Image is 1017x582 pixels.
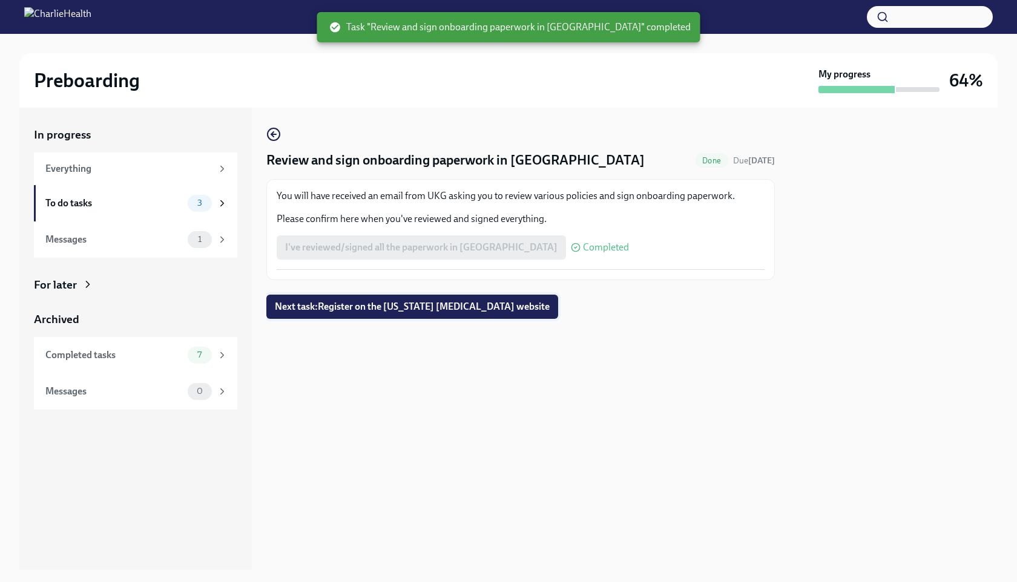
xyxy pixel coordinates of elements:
div: Messages [45,233,183,246]
span: Completed [583,243,629,252]
div: Everything [45,162,212,175]
a: Completed tasks7 [34,337,237,373]
span: 3 [190,198,209,208]
h2: Preboarding [34,68,140,93]
a: To do tasks3 [34,185,237,221]
div: Completed tasks [45,348,183,362]
span: Next task : Register on the [US_STATE] [MEDICAL_DATA] website [275,301,550,313]
p: Please confirm here when you've reviewed and signed everything. [277,212,765,226]
a: In progress [34,127,237,143]
span: Done [695,156,728,165]
span: September 7th, 2025 08:00 [733,155,775,166]
a: Archived [34,312,237,327]
div: For later [34,277,77,293]
a: Everything [34,152,237,185]
span: 7 [190,350,209,359]
p: You will have received an email from UKG asking you to review various policies and sign onboardin... [277,189,765,203]
a: Messages1 [34,221,237,258]
div: Messages [45,385,183,398]
a: Messages0 [34,373,237,410]
span: Due [733,155,775,166]
img: CharlieHealth [24,7,91,27]
h3: 64% [949,70,983,91]
h4: Review and sign onboarding paperwork in [GEOGRAPHIC_DATA] [266,151,645,169]
a: For later [34,277,237,293]
strong: [DATE] [748,155,775,166]
span: 0 [189,387,210,396]
button: Next task:Register on the [US_STATE] [MEDICAL_DATA] website [266,295,558,319]
span: Task "Review and sign onboarding paperwork in [GEOGRAPHIC_DATA]" completed [329,21,691,34]
strong: My progress [818,68,871,81]
span: 1 [191,235,209,244]
div: To do tasks [45,197,183,210]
